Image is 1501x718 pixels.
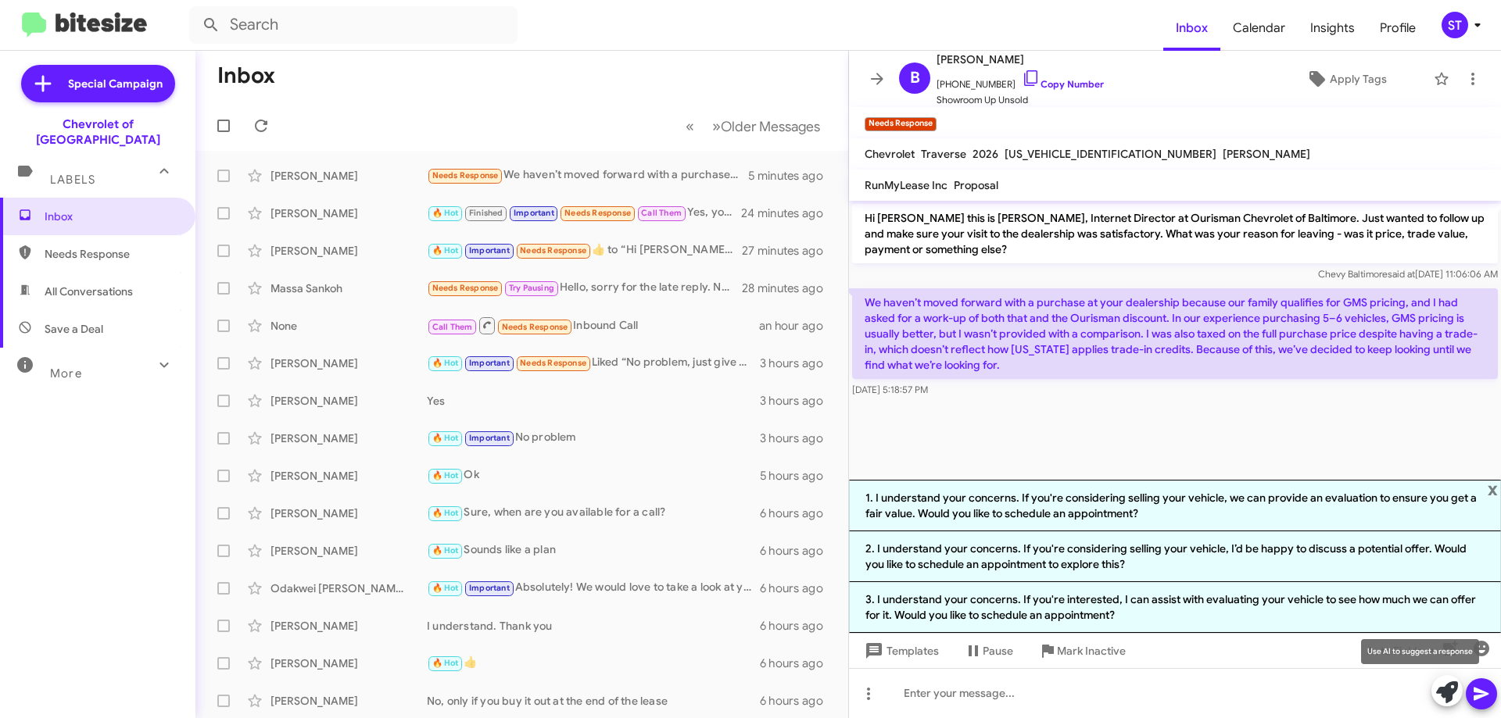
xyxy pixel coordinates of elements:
div: Hello, sorry for the late reply. No, everything was fine. I just have a emergency with my daughte... [427,279,742,297]
div: Absolutely! We would love to take a look at your 2007 Jeep Grand Cherokee. When can we schedule a... [427,579,760,597]
span: Important [469,358,510,368]
li: 1. I understand your concerns. If you're considering selling your vehicle, we can provide an eval... [849,480,1501,531]
div: 3 hours ago [760,393,836,409]
h1: Inbox [217,63,275,88]
div: Odakwei [PERSON_NAME] [270,580,427,596]
div: Yes [427,393,760,409]
span: » [712,116,721,136]
span: said at [1388,268,1415,280]
div: 24 minutes ago [742,205,836,221]
button: Templates [849,637,951,665]
span: 🔥 Hot [432,433,459,443]
span: 🔥 Hot [432,470,459,480]
span: Needs Response [502,322,568,332]
a: Insights [1298,5,1367,51]
div: 6 hours ago [760,505,836,521]
button: Apply Tags [1266,65,1426,93]
span: Call Them [432,322,473,332]
span: Mark Inactive [1057,637,1126,665]
div: 6 hours ago [760,655,836,671]
div: 6 hours ago [760,618,836,634]
span: 🔥 Hot [432,583,459,593]
div: [PERSON_NAME] [270,355,427,371]
span: Traverse [921,147,966,161]
div: Massa Sankoh [270,280,427,296]
div: Use AI to suggest a response [1361,639,1479,664]
span: « [686,116,694,136]
div: I understand. Thank you [427,618,760,634]
span: x [1488,480,1498,498]
span: Needs Response [520,245,586,255]
div: ST [1442,12,1468,38]
div: [PERSON_NAME] [270,655,427,671]
span: Special Campaign [68,76,163,91]
button: ST [1428,12,1484,38]
li: 3. I understand your concerns. If you're interested, I can assist with evaluating your vehicle to... [849,582,1501,633]
a: Inbox [1163,5,1220,51]
span: Important [469,245,510,255]
span: 🔥 Hot [432,208,459,218]
span: Labels [50,173,95,187]
div: 3 hours ago [760,430,836,446]
span: All Conversations [45,284,133,299]
span: [PHONE_NUMBER] [937,69,1104,92]
div: [PERSON_NAME] [270,205,427,221]
span: Needs Response [432,170,499,180]
span: Pause [983,637,1013,665]
div: Ok [427,466,760,484]
input: Search [189,6,518,44]
div: Yes, you can give me a call. [427,204,742,222]
span: Needs Response [432,283,499,293]
nav: Page navigation example [677,110,829,142]
div: 3 hours ago [760,355,836,371]
a: Copy Number [1022,78,1104,90]
div: 5 hours ago [760,468,836,484]
div: 27 minutes ago [742,243,836,259]
div: Liked “No problem, just give us a call when you're on your way” [427,354,760,372]
div: 6 hours ago [760,580,836,596]
span: Needs Response [564,208,631,218]
button: Pause [951,637,1026,665]
button: Next [703,110,829,142]
div: Inbound Call [427,316,759,335]
p: We haven’t moved forward with a purchase at your dealership because our family qualifies for GMS ... [852,288,1498,379]
span: More [50,366,82,380]
button: Previous [676,110,704,142]
span: Save a Deal [45,321,103,337]
span: Older Messages [721,118,820,135]
li: 2. I understand your concerns. If you're considering selling your vehicle, I’d be happy to discus... [849,531,1501,582]
span: Needs Response [520,358,586,368]
a: Profile [1367,5,1428,51]
a: Calendar [1220,5,1298,51]
span: 🔥 Hot [432,545,459,555]
div: 28 minutes ago [742,280,836,296]
span: Templates [862,637,939,665]
div: [PERSON_NAME] [270,468,427,484]
div: [PERSON_NAME] [270,693,427,709]
div: Sounds like a plan [427,541,760,559]
span: Important [469,433,510,443]
div: None [270,318,427,334]
div: No problem [427,429,760,447]
a: Special Campaign [21,65,175,102]
span: RunMyLease Inc [865,178,948,192]
span: Finished [469,208,503,218]
div: [PERSON_NAME] [270,618,427,634]
span: Try Pausing [509,283,554,293]
span: Important [514,208,554,218]
div: 6 hours ago [760,693,836,709]
span: Chevrolet [865,147,915,161]
span: 2026 [973,147,998,161]
div: 5 minutes ago [748,168,836,184]
span: Showroom Up Unsold [937,92,1104,108]
span: B [910,66,920,91]
button: Mark Inactive [1026,637,1138,665]
span: Chevy Baltimore [DATE] 11:06:06 AM [1318,268,1498,280]
div: ​👍​ to “ Hi [PERSON_NAME] this is [PERSON_NAME], Internet Director at Ourisman Chevrolet of Balti... [427,241,742,259]
div: [PERSON_NAME] [270,543,427,559]
div: [PERSON_NAME] [270,505,427,521]
div: [PERSON_NAME] [270,168,427,184]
